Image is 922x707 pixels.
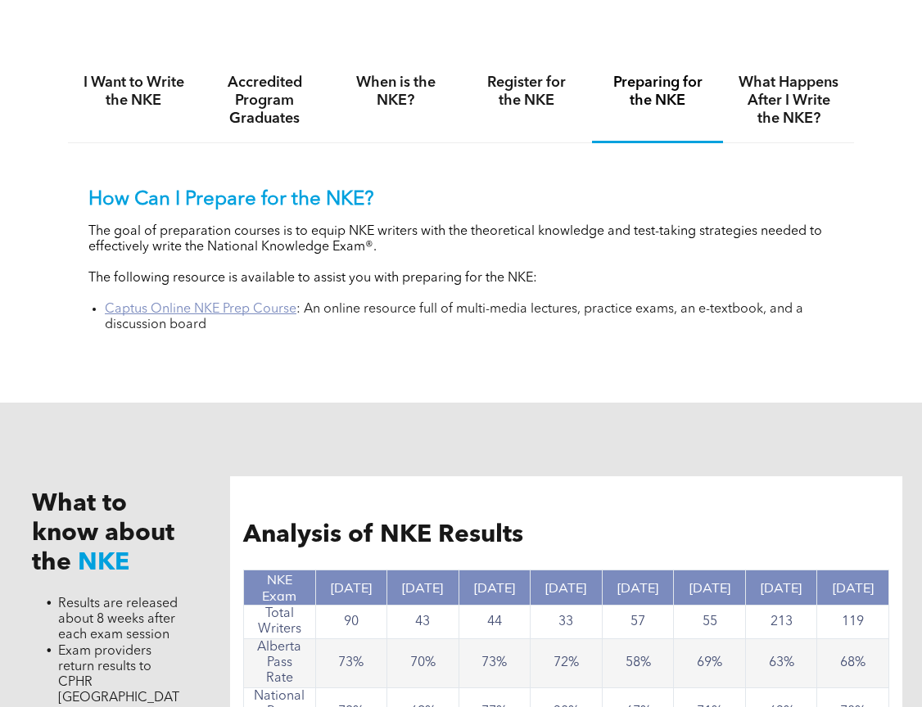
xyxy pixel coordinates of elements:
[387,639,459,688] td: 70%
[602,570,674,606] th: [DATE]
[607,74,708,110] h4: Preparing for the NKE
[745,570,817,606] th: [DATE]
[817,570,889,606] th: [DATE]
[387,606,459,639] td: 43
[745,606,817,639] td: 213
[531,606,603,639] td: 33
[387,570,459,606] th: [DATE]
[602,639,674,688] td: 58%
[674,606,746,639] td: 55
[476,74,577,110] h4: Register for the NKE
[105,303,296,316] a: Captus Online NKE Prep Course
[745,639,817,688] td: 63%
[345,74,446,110] h4: When is the NKE?
[32,492,174,575] span: What to know about the
[531,639,603,688] td: 72%
[83,74,184,110] h4: I Want to Write the NKE
[738,74,839,128] h4: What Happens After I Write the NKE?
[244,570,316,606] th: NKE Exam
[78,551,129,575] span: NKE
[105,302,834,333] li: : An online resource full of multi-media lectures, practice exams, an e-textbook, and a discussio...
[459,606,531,639] td: 44
[315,639,387,688] td: 73%
[459,639,531,688] td: 73%
[244,606,316,639] td: Total Writers
[88,224,834,255] p: The goal of preparation courses is to equip NKE writers with the theoretical knowledge and test-t...
[214,74,315,128] h4: Accredited Program Graduates
[531,570,603,606] th: [DATE]
[243,523,523,547] span: Analysis of NKE Results
[674,639,746,688] td: 69%
[244,639,316,688] td: Alberta Pass Rate
[315,606,387,639] td: 90
[88,271,834,286] p: The following resource is available to assist you with preparing for the NKE:
[88,188,834,212] p: How Can I Prepare for the NKE?
[817,606,889,639] td: 119
[817,639,889,688] td: 68%
[602,606,674,639] td: 57
[459,570,531,606] th: [DATE]
[58,597,178,642] span: Results are released about 8 weeks after each exam session
[674,570,746,606] th: [DATE]
[315,570,387,606] th: [DATE]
